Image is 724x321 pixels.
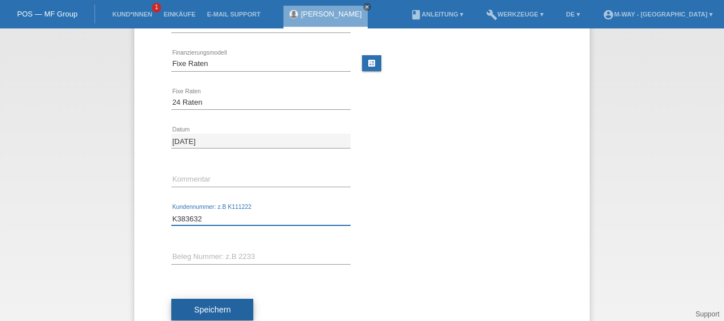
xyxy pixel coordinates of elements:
[17,10,77,18] a: POS — MF Group
[364,4,370,10] i: close
[158,11,201,18] a: Einkäufe
[486,9,497,20] i: build
[106,11,158,18] a: Kund*innen
[603,9,614,20] i: account_circle
[561,11,586,18] a: DE ▾
[152,3,161,13] span: 1
[363,3,371,11] a: close
[696,310,719,318] a: Support
[410,9,422,20] i: book
[171,299,253,320] button: Speichern
[480,11,549,18] a: buildWerkzeuge ▾
[367,59,376,68] i: calculate
[597,11,718,18] a: account_circlem-way - [GEOGRAPHIC_DATA] ▾
[201,11,266,18] a: E-Mail Support
[362,55,381,71] a: calculate
[301,10,362,18] a: [PERSON_NAME]
[194,305,231,314] span: Speichern
[405,11,469,18] a: bookAnleitung ▾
